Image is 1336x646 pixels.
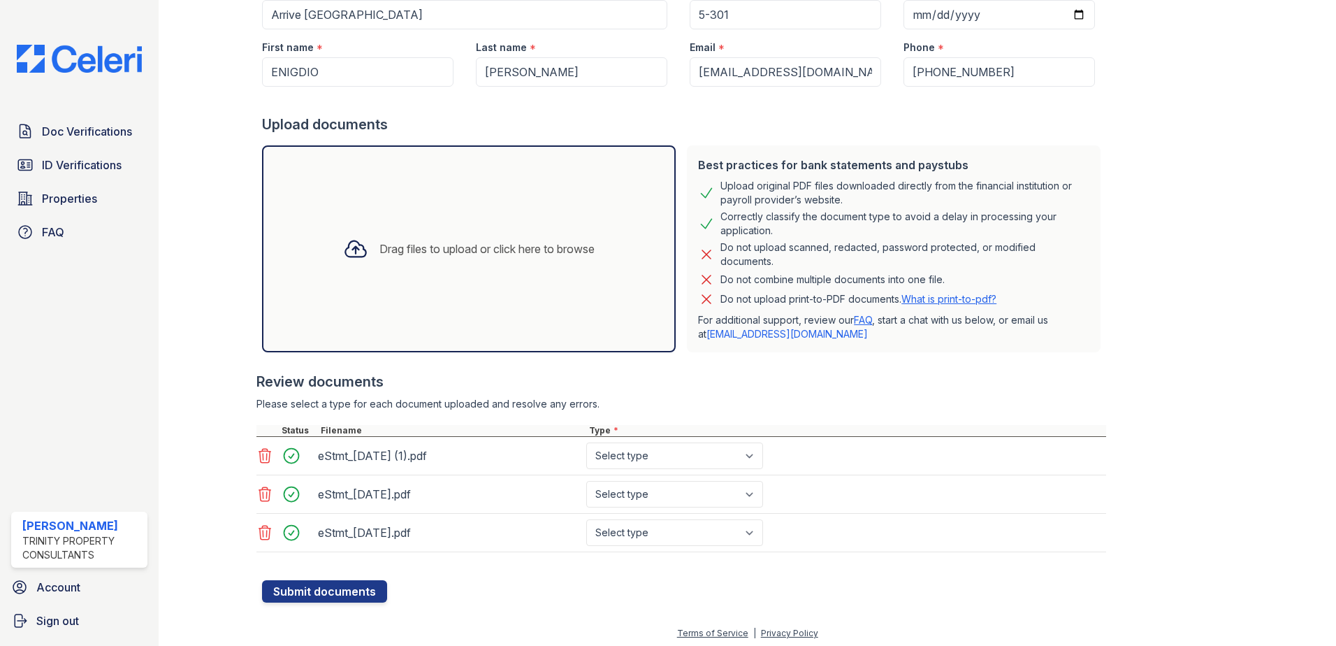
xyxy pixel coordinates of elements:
[22,534,142,562] div: Trinity Property Consultants
[379,241,595,257] div: Drag files to upload or click here to browse
[753,628,756,638] div: |
[318,425,586,436] div: Filename
[720,210,1089,238] div: Correctly classify the document type to avoid a delay in processing your application.
[42,190,97,207] span: Properties
[318,483,581,505] div: eStmt_[DATE].pdf
[761,628,818,638] a: Privacy Policy
[6,45,153,73] img: CE_Logo_Blue-a8612792a0a2168367f1c8372b55b34899dd931a85d93a1a3d3e32e68fde9ad4.png
[720,241,1089,268] div: Do not upload scanned, redacted, password protected, or modified documents.
[318,445,581,467] div: eStmt_[DATE] (1).pdf
[42,157,122,173] span: ID Verifications
[318,522,581,544] div: eStmt_[DATE].pdf
[903,41,935,55] label: Phone
[256,397,1106,411] div: Please select a type for each document uploaded and resolve any errors.
[677,628,748,638] a: Terms of Service
[36,612,79,629] span: Sign out
[720,271,945,288] div: Do not combine multiple documents into one file.
[36,579,80,596] span: Account
[279,425,318,436] div: Status
[11,218,147,246] a: FAQ
[720,292,996,306] p: Do not upload print-to-PDF documents.
[6,607,153,635] a: Sign out
[706,328,868,340] a: [EMAIL_ADDRESS][DOMAIN_NAME]
[854,314,872,326] a: FAQ
[256,372,1106,392] div: Review documents
[262,580,387,603] button: Submit documents
[262,41,314,55] label: First name
[6,573,153,601] a: Account
[42,224,64,241] span: FAQ
[11,185,147,213] a: Properties
[22,517,142,534] div: [PERSON_NAME]
[720,179,1089,207] div: Upload original PDF files downloaded directly from the financial institution or payroll provider’...
[698,157,1089,173] div: Best practices for bank statements and paystubs
[698,313,1089,341] p: For additional support, review our , start a chat with us below, or email us at
[11,117,147,145] a: Doc Verifications
[690,41,716,55] label: Email
[11,151,147,179] a: ID Verifications
[476,41,527,55] label: Last name
[262,115,1106,134] div: Upload documents
[42,123,132,140] span: Doc Verifications
[586,425,1106,436] div: Type
[901,293,996,305] a: What is print-to-pdf?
